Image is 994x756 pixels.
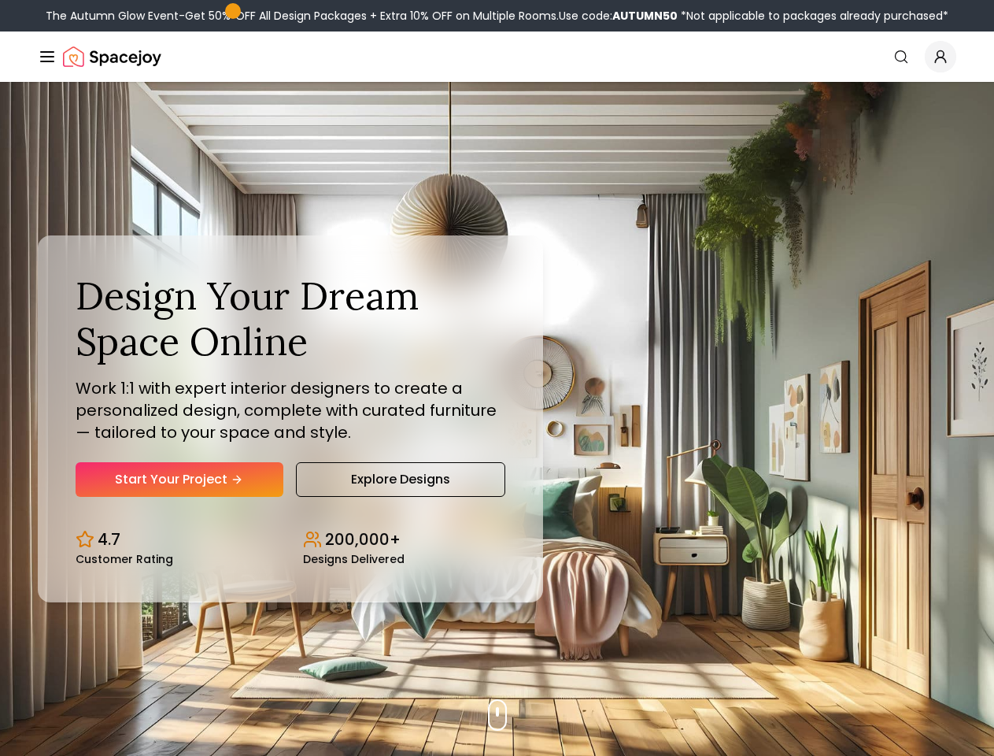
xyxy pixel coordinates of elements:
p: 4.7 [98,528,120,550]
div: Design stats [76,516,505,565]
div: The Autumn Glow Event-Get 50% OFF All Design Packages + Extra 10% OFF on Multiple Rooms. [46,8,948,24]
small: Customer Rating [76,554,173,565]
p: Work 1:1 with expert interior designers to create a personalized design, complete with curated fu... [76,377,505,443]
a: Start Your Project [76,462,283,497]
small: Designs Delivered [303,554,405,565]
a: Explore Designs [296,462,505,497]
nav: Global [38,31,956,82]
a: Spacejoy [63,41,161,72]
span: Use code: [559,8,678,24]
p: 200,000+ [325,528,401,550]
span: *Not applicable to packages already purchased* [678,8,948,24]
h1: Design Your Dream Space Online [76,273,505,364]
img: Spacejoy Logo [63,41,161,72]
b: AUTUMN50 [612,8,678,24]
